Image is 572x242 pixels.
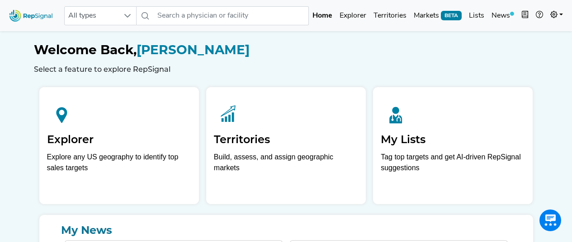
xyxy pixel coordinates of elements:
a: MarketsBETA [410,7,465,25]
a: TerritoriesBuild, assess, and assign geographic markets [206,87,366,204]
button: Intel Book [518,7,532,25]
span: BETA [441,11,462,20]
p: Tag top targets and get AI-driven RepSignal suggestions [381,152,525,178]
p: Build, assess, and assign geographic markets [214,152,358,178]
span: All types [65,7,119,25]
h2: Explorer [47,133,191,146]
a: Home [309,7,336,25]
a: My ListsTag top targets and get AI-driven RepSignal suggestions [373,87,533,204]
div: Explore any US geography to identify top sales targets [47,152,191,173]
a: ExplorerExplore any US geography to identify top sales targets [39,87,199,204]
h2: My Lists [381,133,525,146]
a: Lists [465,7,488,25]
input: Search a physician or facility [154,6,309,25]
h6: Select a feature to explore RepSignal [34,65,539,74]
a: My News [47,222,526,238]
a: Territories [370,7,410,25]
a: News [488,7,518,25]
span: Welcome Back, [34,42,137,57]
h1: [PERSON_NAME] [34,42,539,58]
h2: Territories [214,133,358,146]
a: Explorer [336,7,370,25]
